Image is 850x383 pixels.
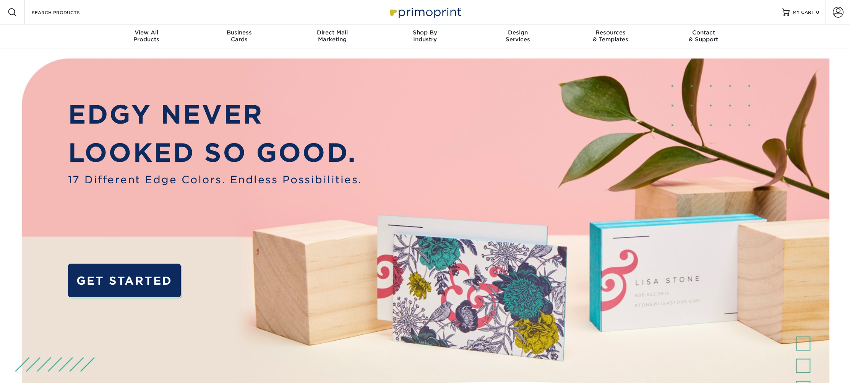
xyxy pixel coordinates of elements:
span: 0 [816,10,819,15]
span: MY CART [793,9,814,16]
a: DesignServices [471,24,564,49]
div: Services [471,29,564,43]
div: & Support [657,29,750,43]
span: Shop By [379,29,472,36]
a: BusinessCards [193,24,286,49]
p: LOOKED SO GOOD. [68,134,362,172]
div: Industry [379,29,472,43]
span: View All [100,29,193,36]
img: Primoprint [387,4,463,20]
div: Marketing [286,29,379,43]
span: Business [193,29,286,36]
a: Shop ByIndustry [379,24,472,49]
a: Direct MailMarketing [286,24,379,49]
div: & Templates [564,29,657,43]
a: GET STARTED [68,264,181,297]
span: Design [471,29,564,36]
div: Products [100,29,193,43]
input: SEARCH PRODUCTS..... [31,8,105,17]
a: Contact& Support [657,24,750,49]
span: Resources [564,29,657,36]
a: View AllProducts [100,24,193,49]
p: EDGY NEVER [68,95,362,134]
span: Direct Mail [286,29,379,36]
div: Cards [193,29,286,43]
span: 17 Different Edge Colors. Endless Possibilities. [68,172,362,187]
a: Resources& Templates [564,24,657,49]
span: Contact [657,29,750,36]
